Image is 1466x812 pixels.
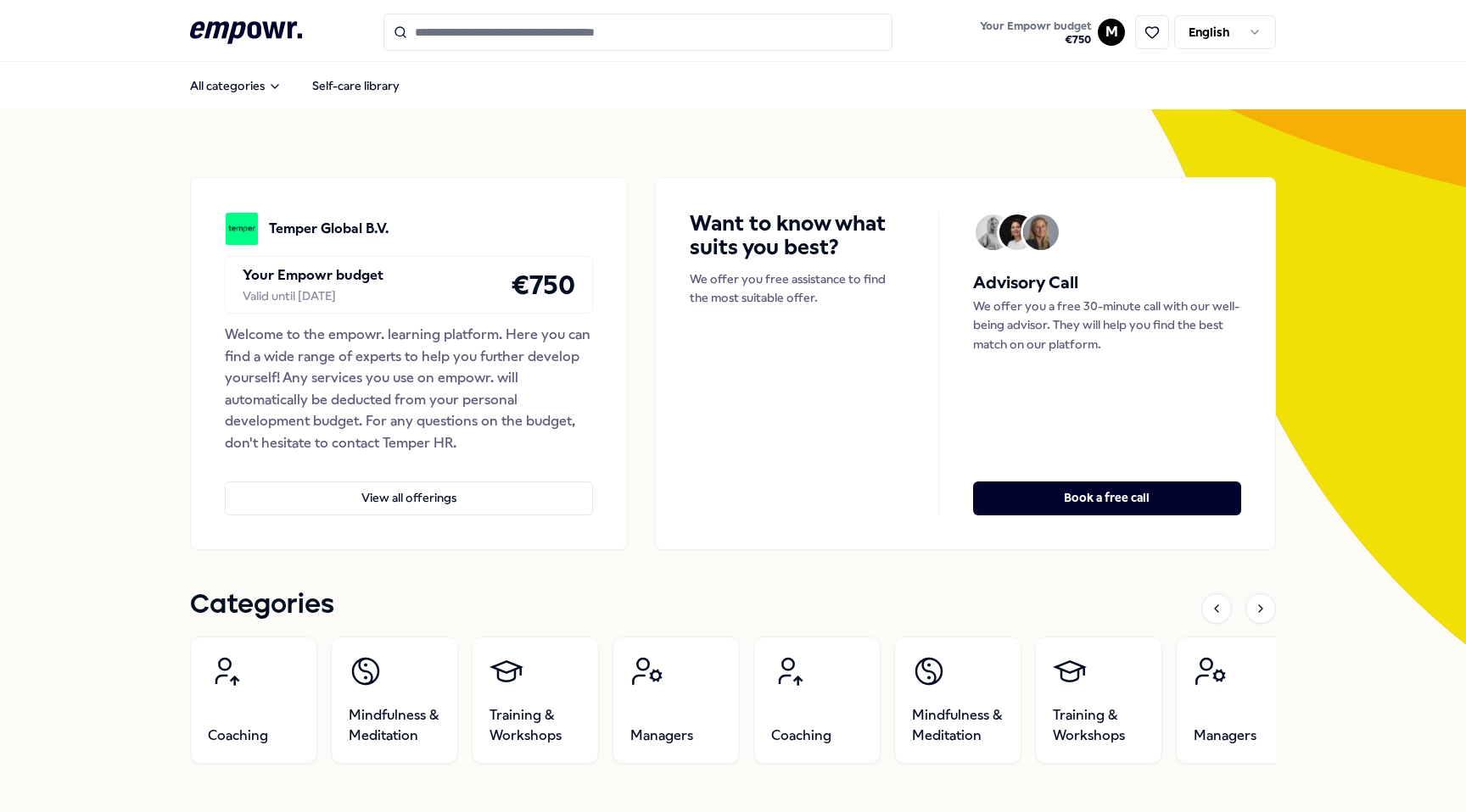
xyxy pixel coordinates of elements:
button: M [1098,19,1125,46]
span: Coaching [208,726,268,746]
img: Temper Global B.V. [225,212,259,246]
a: Self-care library [299,69,413,103]
h4: € 750 [511,264,575,306]
a: Training & Workshops [1035,637,1162,764]
span: Managers [1194,726,1256,746]
a: Your Empowr budget€750 [973,14,1098,50]
p: We offer you free assistance to find the most suitable offer. [690,270,904,308]
button: View all offerings [225,481,593,515]
h1: Categories [190,584,334,626]
a: Coaching [753,637,881,764]
p: We offer you a free 30-minute call with our well-being advisor. They will help you find the best ... [973,297,1241,353]
span: € 750 [980,33,1091,47]
input: Search for products, categories or subcategories [383,14,892,51]
a: Mindfulness & Meditation [894,637,1021,764]
h4: Want to know what suits you best? [690,212,904,259]
button: Your Empowr budget€750 [976,16,1094,50]
a: Training & Workshops [472,637,599,764]
div: Valid until [DATE] [243,286,383,305]
span: Mindfulness & Meditation [349,705,440,746]
a: View all offerings [225,454,593,515]
p: Temper Global B.V. [269,218,389,240]
div: Welcome to the empowr. learning platform. Here you can find a wide range of experts to help you f... [225,324,593,454]
button: Book a free call [973,481,1241,515]
span: Mindfulness & Meditation [912,705,1004,746]
a: Coaching [190,637,317,764]
span: Your Empowr budget [980,19,1091,33]
h5: Advisory Call [973,270,1241,297]
span: Coaching [771,726,831,746]
img: Avatar [976,214,1011,250]
span: Training & Workshops [490,705,581,746]
a: Managers [1176,637,1303,764]
p: Your Empowr budget [243,264,383,286]
span: Managers [630,726,693,746]
button: All categories [176,69,295,103]
nav: Main [176,69,413,103]
img: Avatar [1023,214,1059,250]
a: Managers [613,637,740,764]
a: Mindfulness & Meditation [331,637,458,764]
img: Avatar [999,214,1035,250]
span: Training & Workshops [1053,705,1144,746]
